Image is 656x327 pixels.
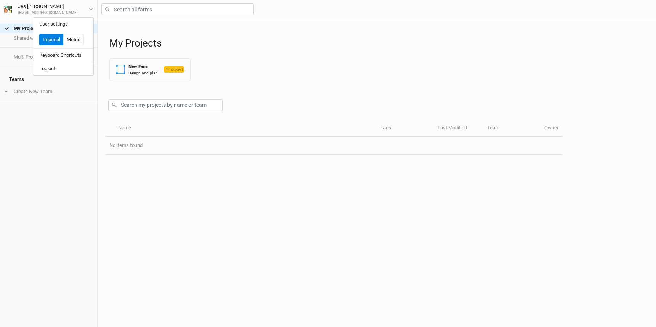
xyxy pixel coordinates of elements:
[33,64,93,74] button: Log out
[5,72,93,87] h4: Teams
[4,2,93,16] button: Jes [PERSON_NAME][EMAIL_ADDRESS][DOMAIN_NAME]
[433,120,483,137] th: Last Modified
[18,10,78,16] div: [EMAIL_ADDRESS][DOMAIN_NAME]
[109,58,191,81] button: New FarmDesign and planLocked
[39,34,64,45] button: Imperial
[128,63,158,70] div: New Farm
[483,120,540,137] th: Team
[18,3,78,10] div: Jes [PERSON_NAME]
[63,34,84,45] button: Metric
[33,19,93,29] button: User settings
[376,120,433,137] th: Tags
[109,37,648,49] h1: My Projects
[128,70,158,76] div: Design and plan
[5,89,7,95] span: +
[540,120,563,137] th: Owner
[105,137,563,155] td: No items found
[164,66,184,73] span: Locked
[108,99,223,111] input: Search my projects by name or team
[33,50,93,60] button: Keyboard Shortcuts
[114,120,376,137] th: Name
[101,3,254,15] input: Search all farms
